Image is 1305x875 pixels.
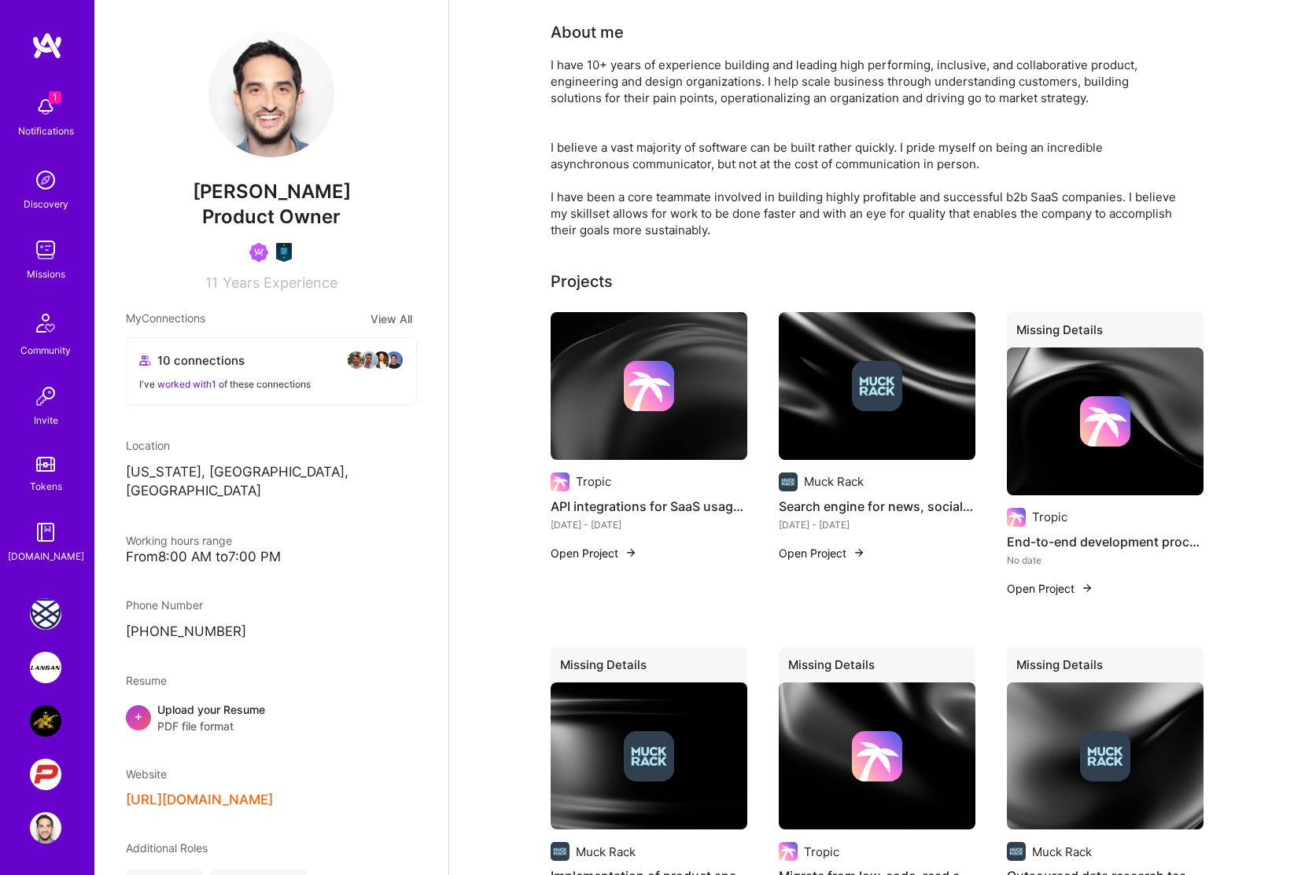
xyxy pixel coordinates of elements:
[249,243,268,262] img: Been on Mission
[30,705,61,737] img: Anheuser-Busch: AI Data Science Platform
[26,812,65,844] a: User Avatar
[139,355,151,366] i: icon Collaborator
[30,598,61,630] img: Charlie Health: Team for Mental Health Support
[30,381,61,412] img: Invite
[126,841,208,855] span: Additional Roles
[31,31,63,60] img: logo
[1007,842,1026,861] img: Company logo
[1007,552,1204,568] div: No date
[551,57,1180,238] div: I have 10+ years of experience building and leading high performing, inclusive, and collaborative...
[779,647,975,689] div: Missing Details
[551,647,747,689] div: Missing Details
[157,378,216,390] span: worked with 1
[30,812,61,844] img: User Avatar
[779,682,975,830] img: cover
[385,351,404,369] img: avatar
[27,304,65,342] img: Community
[804,844,839,860] div: Tropic
[208,31,334,157] img: User Avatar
[157,701,265,734] div: Upload your Resume
[551,472,570,491] img: Company logo
[779,472,798,491] img: Company logo
[551,842,570,861] img: Company logo
[779,312,975,460] img: cover
[779,842,798,861] img: Company logo
[624,361,674,411] img: Company logo
[26,598,65,630] a: Charlie Health: Team for Mental Health Support
[202,205,341,228] span: Product Owner
[139,376,404,392] div: I've of these connections
[372,351,391,369] img: avatar
[134,708,143,724] span: +
[157,718,265,734] span: PDF file format
[1081,582,1093,594] img: arrow-right
[551,312,747,460] img: cover
[551,517,747,533] div: [DATE] - [DATE]
[126,337,417,406] button: 10 connectionsavataravataravataravatarI've worked with1 of these connections
[1007,508,1026,527] img: Company logo
[30,478,62,494] div: Tokens
[126,767,167,781] span: Website
[126,792,273,808] button: [URL][DOMAIN_NAME]
[1032,844,1092,860] div: Muck Rack
[223,274,337,291] span: Years Experience
[126,598,203,612] span: Phone Number
[126,549,417,565] div: From 8:00 AM to 7:00 PM
[576,844,636,860] div: Muck Rack
[1007,312,1204,354] div: Missing Details
[551,20,624,44] div: About me
[126,310,205,328] span: My Connections
[779,517,975,533] div: [DATE] - [DATE]
[779,496,975,517] h4: Search engine for news, social posts and journalists
[625,546,637,559] img: arrow-right
[36,457,55,472] img: tokens
[27,266,65,282] div: Missions
[30,91,61,123] img: bell
[126,534,232,547] span: Working hours range
[30,234,61,266] img: teamwork
[1007,647,1204,689] div: Missing Details
[30,164,61,196] img: discovery
[126,623,417,642] p: [PHONE_NUMBER]
[18,123,74,139] div: Notifications
[551,545,637,561] button: Open Project
[26,705,65,737] a: Anheuser-Busch: AI Data Science Platform
[1007,347,1204,495] img: cover
[347,351,366,369] img: avatar
[551,496,747,517] h4: API integrations for SaaS usage detection
[24,196,68,212] div: Discovery
[853,546,865,559] img: arrow-right
[1080,731,1130,781] img: Company logo
[624,731,674,781] img: Company logo
[852,731,902,781] img: Company logo
[1007,682,1204,830] img: cover
[157,352,245,369] span: 10 connections
[30,759,61,790] img: PCarMarket: Car Marketplace Web App Redesign
[49,91,61,104] span: 1
[576,473,611,490] div: Tropic
[34,412,58,428] div: Invite
[26,759,65,790] a: PCarMarket: Car Marketplace Web App Redesign
[779,545,865,561] button: Open Project
[126,463,417,501] p: [US_STATE], [GEOGRAPHIC_DATA], [GEOGRAPHIC_DATA]
[804,473,864,490] div: Muck Rack
[126,180,417,204] span: [PERSON_NAME]
[1032,509,1067,525] div: Tropic
[1007,531,1204,552] h4: End-to-end development process design and team structure
[366,310,417,328] button: View All
[551,682,747,830] img: cover
[20,342,71,358] div: Community
[126,437,417,454] div: Location
[30,652,61,683] img: Langan: AI-Copilot for Environmental Site Assessment
[30,517,61,548] img: guide book
[275,243,293,262] img: Product Guild
[8,548,84,564] div: [DOMAIN_NAME]
[126,701,417,734] div: +Upload your ResumePDF file format
[126,674,167,687] span: Resume
[852,361,902,411] img: Company logo
[1007,580,1093,597] button: Open Project
[1080,396,1130,447] img: Company logo
[205,274,218,291] span: 11
[26,652,65,683] a: Langan: AI-Copilot for Environmental Site Assessment
[551,270,613,293] div: Projects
